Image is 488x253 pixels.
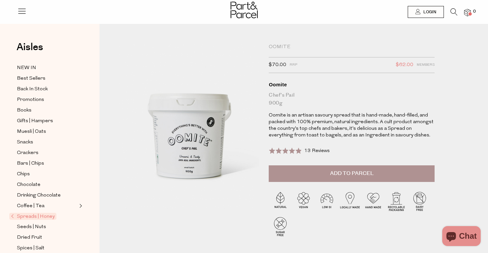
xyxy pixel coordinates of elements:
img: P_P-ICONS-Live_Bec_V11_Sugar_Free.svg [269,215,292,238]
div: Oomite [269,81,435,88]
div: Chef's Pail 900g [269,91,435,107]
a: Chocolate [17,181,77,189]
span: Promotions [17,96,44,104]
span: $70.00 [269,61,286,69]
span: Dried Fruit [17,234,42,242]
a: Seeds | Nuts [17,223,77,231]
span: Books [17,107,32,115]
span: Members [417,61,435,69]
span: Gifts | Hampers [17,117,53,125]
a: NEW IN [17,64,77,72]
span: Best Sellers [17,75,45,83]
span: Back In Stock [17,85,48,93]
span: Bars | Chips [17,160,44,168]
a: Crackers [17,149,77,157]
a: Coffee | Tea [17,202,77,210]
div: Oomite [269,44,435,50]
a: Dried Fruit [17,233,77,242]
img: Oomite [119,44,259,209]
img: Part&Parcel [231,2,258,18]
span: Add to Parcel [330,170,374,177]
span: Crackers [17,149,38,157]
span: 0 [471,9,477,15]
span: 13 Reviews [304,148,330,153]
a: Chips [17,170,77,178]
span: Coffee | Tea [17,202,44,210]
a: Muesli | Oats [17,127,77,136]
img: P_P-ICONS-Live_Bec_V11_Locally_Made_2.svg [338,190,362,213]
span: Spreads | Honey [9,213,56,220]
a: Back In Stock [17,85,77,93]
a: Spices | Salt [17,244,77,252]
span: NEW IN [17,64,36,72]
span: $62.00 [396,61,413,69]
img: P_P-ICONS-Live_Bec_V11_Low_Gi.svg [315,190,338,213]
span: Muesli | Oats [17,128,46,136]
button: Add to Parcel [269,165,435,182]
img: P_P-ICONS-Live_Bec_V11_Recyclable_Packaging.svg [385,190,408,213]
span: Seeds | Nuts [17,223,46,231]
span: Chips [17,170,30,178]
img: P_P-ICONS-Live_Bec_V11_Handmade.svg [362,190,385,213]
span: Snacks [17,138,33,146]
span: Chocolate [17,181,40,189]
a: Best Sellers [17,74,77,83]
span: Spices | Salt [17,244,44,252]
inbox-online-store-chat: Shopify online store chat [440,226,483,248]
a: Drinking Chocolate [17,191,77,200]
span: Login [422,9,436,15]
a: Login [408,6,444,18]
a: Spreads | Honey [11,212,77,220]
button: Expand/Collapse Coffee | Tea [78,202,82,210]
p: Oomite is an artisan savoury spread that is hand-made, hand-filled, and packed with 100% premium,... [269,112,435,139]
a: Snacks [17,138,77,146]
img: P_P-ICONS-Live_Bec_V11_Vegan.svg [292,190,315,213]
a: Aisles [17,42,43,59]
span: RRP [290,61,297,69]
a: Bars | Chips [17,159,77,168]
a: Promotions [17,96,77,104]
img: P_P-ICONS-Live_Bec_V11_Natural.svg [269,190,292,213]
a: 0 [464,9,471,16]
span: Drinking Chocolate [17,192,61,200]
img: P_P-ICONS-Live_Bec_V11_Dairy_Free.svg [408,190,431,213]
span: Aisles [17,40,43,54]
a: Gifts | Hampers [17,117,77,125]
a: Books [17,106,77,115]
